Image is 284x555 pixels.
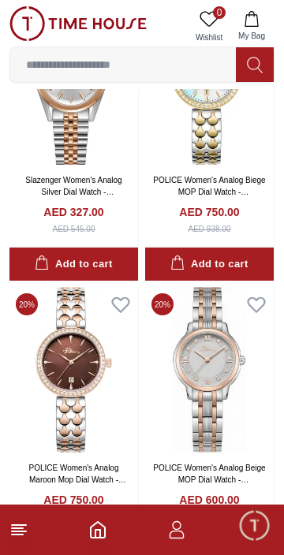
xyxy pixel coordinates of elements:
[151,293,174,315] span: 20 %
[229,6,275,47] button: My Bag
[170,255,248,274] div: Add to cart
[9,248,138,281] button: Add to cart
[179,492,239,508] h4: AED 600.00
[232,30,271,42] span: My Bag
[88,520,107,539] a: Home
[16,293,38,315] span: 20 %
[189,32,229,43] span: Wishlist
[153,464,265,496] a: POLICE Women's Analog Beige MOP Dial Watch - PEWLG0076203
[9,6,147,41] img: ...
[35,255,112,274] div: Add to cart
[145,248,274,281] button: Add to cart
[53,223,95,235] div: AED 545.00
[145,287,274,453] img: POLICE Women's Analog Beige MOP Dial Watch - PEWLG0076203
[189,6,229,47] a: 0Wishlist
[179,204,239,220] h4: AED 750.00
[43,204,103,220] h4: AED 327.00
[43,492,103,508] h4: AED 750.00
[213,6,226,19] span: 0
[153,176,265,208] a: POLICE Women's Analog Biege MOP Dial Watch - PEWLG0076303
[25,176,121,208] a: Slazenger Women's Analog Silver Dial Watch - SL.9.2463.3.04
[28,464,126,496] a: POLICE Women's Analog Maroon Mop Dial Watch - PEWLG0076302
[189,223,231,235] div: AED 938.00
[9,287,138,453] img: POLICE Women's Analog Maroon Mop Dial Watch - PEWLG0076302
[237,508,272,543] div: Chat Widget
